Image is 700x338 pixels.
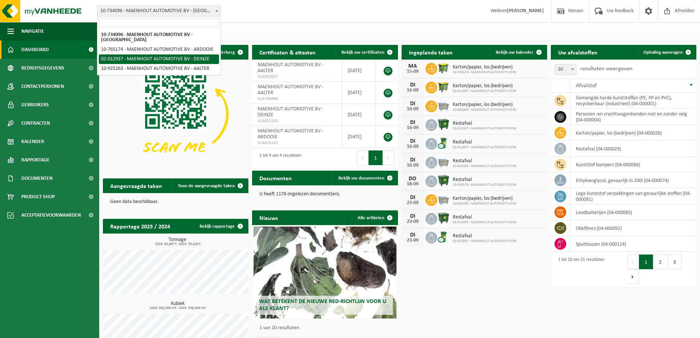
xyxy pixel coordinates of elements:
[453,102,517,108] span: Karton/papier, los (bedrijven)
[453,139,517,145] span: Restafval
[570,220,696,236] td: oliefilters (04-000092)
[97,6,221,17] span: 10-734096 - MAENHOUT AUTOMOTIVE BV - BRUGGE
[405,238,420,243] div: 23-09
[338,176,384,181] span: Bekijk uw documenten
[453,121,517,127] span: Restafval
[453,145,517,150] span: 02-012937 - MAENHOUT AUTOMOTIVE BV
[258,128,323,140] span: MAENHOUT AUTOMOTIVE BV - ARDOOIE
[453,89,517,93] span: 02-012937 - MAENHOUT AUTOMOTIVE BV
[639,255,653,269] button: 1
[638,45,696,60] a: Ophaling aanvragen
[570,204,696,220] td: loodbatterijen (04-000085)
[342,60,376,82] td: [DATE]
[453,127,517,131] span: 02-012937 - MAENHOUT AUTOMOTIVE BV
[21,206,81,224] span: Acceptatievoorwaarden
[259,299,386,312] span: Wat betekent de nieuwe RED-richtlijn voor u als klant?
[570,141,696,157] td: restafval (04-000029)
[405,144,420,149] div: 16-09
[453,177,517,183] span: Restafval
[103,60,248,169] img: Download de VHEPlus App
[453,239,517,243] span: 02-012937 - MAENHOUT AUTOMOTIVE BV
[402,45,460,59] h2: Ingeplande taken
[194,219,248,234] a: Bekijk rapportage
[335,45,397,60] a: Bekijk uw certificaten
[99,54,219,64] li: 02-012937 - MAENHOUT AUTOMOTIVE BV - DEINZE
[21,40,49,59] span: Dashboard
[333,171,397,185] a: Bekijk uw documenten
[258,140,336,146] span: VLA613142
[490,45,546,60] a: Bekijk uw kalender
[437,212,450,224] img: WB-1100-HPE-GN-01
[405,195,420,200] div: DI
[352,210,397,225] a: Alle artikelen
[570,236,696,252] td: spuitbussen (04-000114)
[554,64,577,75] span: 10
[21,188,55,206] span: Product Shop
[453,196,517,202] span: Karton/papier, los (bedrijven)
[259,192,390,197] p: U heeft 1178 ongelezen document(en).
[107,242,248,246] span: 2024: 50,997 t - 2025: 33,429 t
[405,200,420,206] div: 23-09
[570,172,696,188] td: ethyleenglycol, gevaarlijk in 200l (04-000074)
[653,255,668,269] button: 2
[259,325,394,331] p: 1 van 10 resultaten
[453,83,517,89] span: Karton/papier, los (bedrijven)
[107,306,248,310] span: 2024: 500,560 m3 - 2025: 338,940 m3
[107,301,248,310] h3: Kubiek
[99,45,219,54] li: 10-765174 - MAENHOUT AUTOMOTIVE BV - ARDOOIE
[405,219,420,224] div: 23-09
[453,70,517,75] span: 10-765174 - MAENHOUT AUTOMOTIVE BV
[437,231,450,243] img: WB-0240-CU
[342,104,376,126] td: [DATE]
[252,45,323,59] h2: Certificaten & attesten
[580,66,632,72] label: resultaten weergeven
[103,178,169,193] h2: Aangevraagde taken
[252,171,299,185] h2: Documenten
[258,106,323,118] span: MAENHOUT AUTOMOTIVE BV - DEINZE
[555,64,576,75] span: 10
[437,81,450,93] img: WB-1100-HPE-GN-50
[357,150,369,165] button: Previous
[213,45,248,60] button: Verberg
[99,30,219,45] li: 10-734096 - MAENHOUT AUTOMOTIVE BV - [GEOGRAPHIC_DATA]
[507,8,544,14] strong: [PERSON_NAME]
[258,62,323,74] span: MAENHOUT AUTOMOTIVE BV - AALTER
[570,188,696,204] td: lege kunststof verpakkingen van gevaarlijke stoffen (04-000081)
[21,77,64,96] span: Contactpersonen
[405,163,420,168] div: 16-09
[178,184,235,188] span: Toon de aangevraagde taken
[627,269,639,284] button: Next
[437,156,450,168] img: WB-2500-GAL-GY-01
[570,93,696,109] td: gemengde harde kunststoffen (PE, PP en PVC), recycleerbaar (industrieel) (04-000001)
[110,199,241,204] p: Geen data beschikbaar.
[668,255,682,269] button: 3
[256,150,301,166] div: 1 tot 4 van 4 resultaten
[21,151,50,169] span: Rapportage
[369,150,383,165] button: 1
[21,169,53,188] span: Documenten
[405,138,420,144] div: DI
[107,237,248,246] h3: Tonnage
[453,220,517,225] span: 02-012937 - MAENHOUT AUTOMOTIVE BV
[103,219,177,233] h2: Rapportage 2025 / 2024
[405,232,420,238] div: DI
[453,108,517,112] span: 10-925263 - MAENHOUT AUTOMOTIVE BV
[551,45,605,59] h2: Uw afvalstoffen
[21,114,50,132] span: Contracten
[496,50,534,55] span: Bekijk uw kalender
[570,157,696,172] td: kunststof bumpers (04-000066)
[453,233,517,239] span: Restafval
[254,227,396,319] a: Wat betekent de nieuwe RED-richtlijn voor u als klant?
[453,64,517,70] span: Karton/papier, los (bedrijven)
[405,157,420,163] div: DI
[405,107,420,112] div: 16-09
[627,255,639,269] button: Previous
[258,74,336,80] span: VLA902827
[258,96,336,102] span: VLA708466
[405,69,420,74] div: 15-09
[258,118,336,124] span: VLA613145
[554,254,604,285] div: 1 tot 10 van 21 resultaten
[21,59,64,77] span: Bedrijfsgegevens
[405,88,420,93] div: 16-09
[570,125,696,141] td: karton/papier, los (bedrijven) (04-000026)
